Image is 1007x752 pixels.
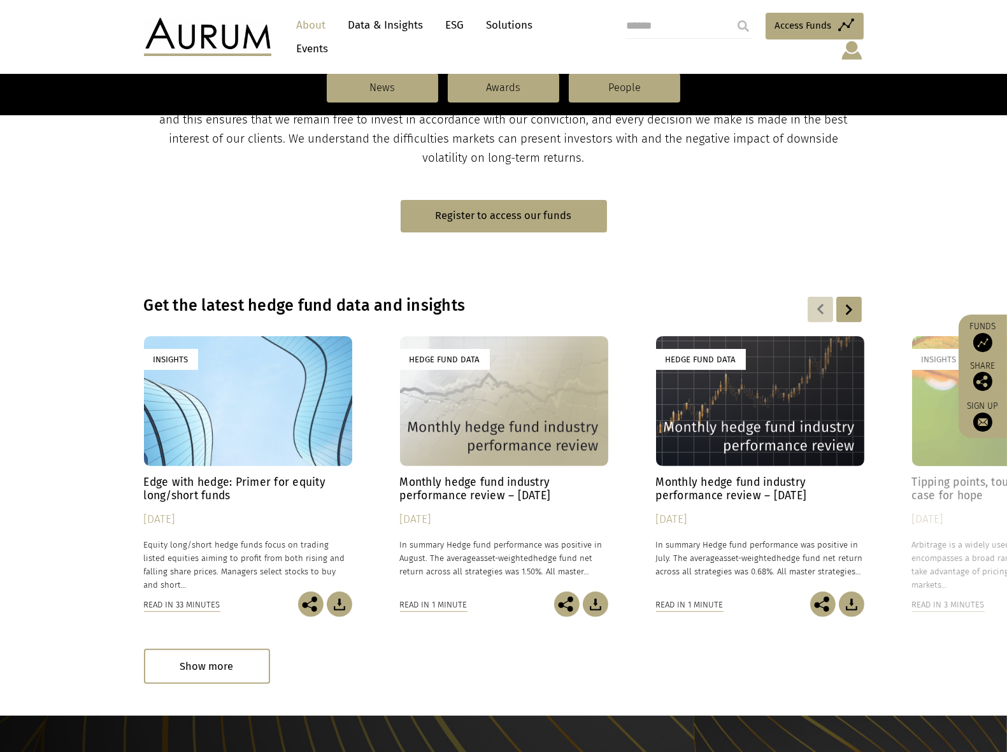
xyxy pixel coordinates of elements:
[554,592,580,617] img: Share this post
[656,349,746,370] div: Hedge Fund Data
[766,13,864,39] a: Access Funds
[775,18,832,33] span: Access Funds
[965,362,1001,391] div: Share
[731,13,756,39] input: Submit
[840,39,864,61] img: account-icon.svg
[656,476,864,502] h4: Monthly hedge fund industry performance review – [DATE]
[290,13,332,37] a: About
[150,94,857,165] span: Investing our clients’ capital alongside our own since [DATE] across multiple market cycles. Auru...
[400,598,468,612] div: Read in 1 minute
[656,511,864,529] div: [DATE]
[400,538,608,578] p: In summary Hedge fund performance was positive in August. The average hedge fund net return acros...
[342,13,430,37] a: Data & Insights
[965,321,1001,352] a: Funds
[327,73,438,103] a: News
[810,592,836,617] img: Share this post
[448,73,559,103] a: Awards
[583,592,608,617] img: Download Article
[144,538,352,592] p: Equity long/short hedge funds focus on trading listed equities aiming to profit from both rising ...
[400,476,608,502] h4: Monthly hedge fund industry performance review – [DATE]
[144,476,352,502] h4: Edge with hedge: Primer for equity long/short funds
[569,73,680,103] a: People
[144,598,220,612] div: Read in 33 minutes
[439,13,471,37] a: ESG
[144,349,198,370] div: Insights
[480,13,539,37] a: Solutions
[973,413,992,432] img: Sign up to our newsletter
[144,336,352,592] a: Insights Edge with hedge: Primer for equity long/short funds [DATE] Equity long/short hedge funds...
[327,592,352,617] img: Download Article
[298,592,324,617] img: Share this post
[144,296,699,315] h3: Get the latest hedge fund data and insights
[973,333,992,352] img: Access Funds
[720,553,777,563] span: asset-weighted
[839,592,864,617] img: Download Article
[400,336,608,592] a: Hedge Fund Data Monthly hedge fund industry performance review – [DATE] [DATE] In summary Hedge f...
[912,349,966,370] div: Insights
[144,511,352,529] div: [DATE]
[476,553,534,563] span: asset-weighted
[401,200,607,232] a: Register to access our funds
[973,372,992,391] img: Share this post
[656,336,864,592] a: Hedge Fund Data Monthly hedge fund industry performance review – [DATE] [DATE] In summary Hedge f...
[400,349,490,370] div: Hedge Fund Data
[912,598,985,612] div: Read in 3 minutes
[965,401,1001,432] a: Sign up
[290,37,329,60] a: Events
[656,538,864,578] p: In summary Hedge fund performance was positive in July. The average hedge fund net return across ...
[656,598,724,612] div: Read in 1 minute
[144,18,271,56] img: Aurum
[144,649,270,684] div: Show more
[400,511,608,529] div: [DATE]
